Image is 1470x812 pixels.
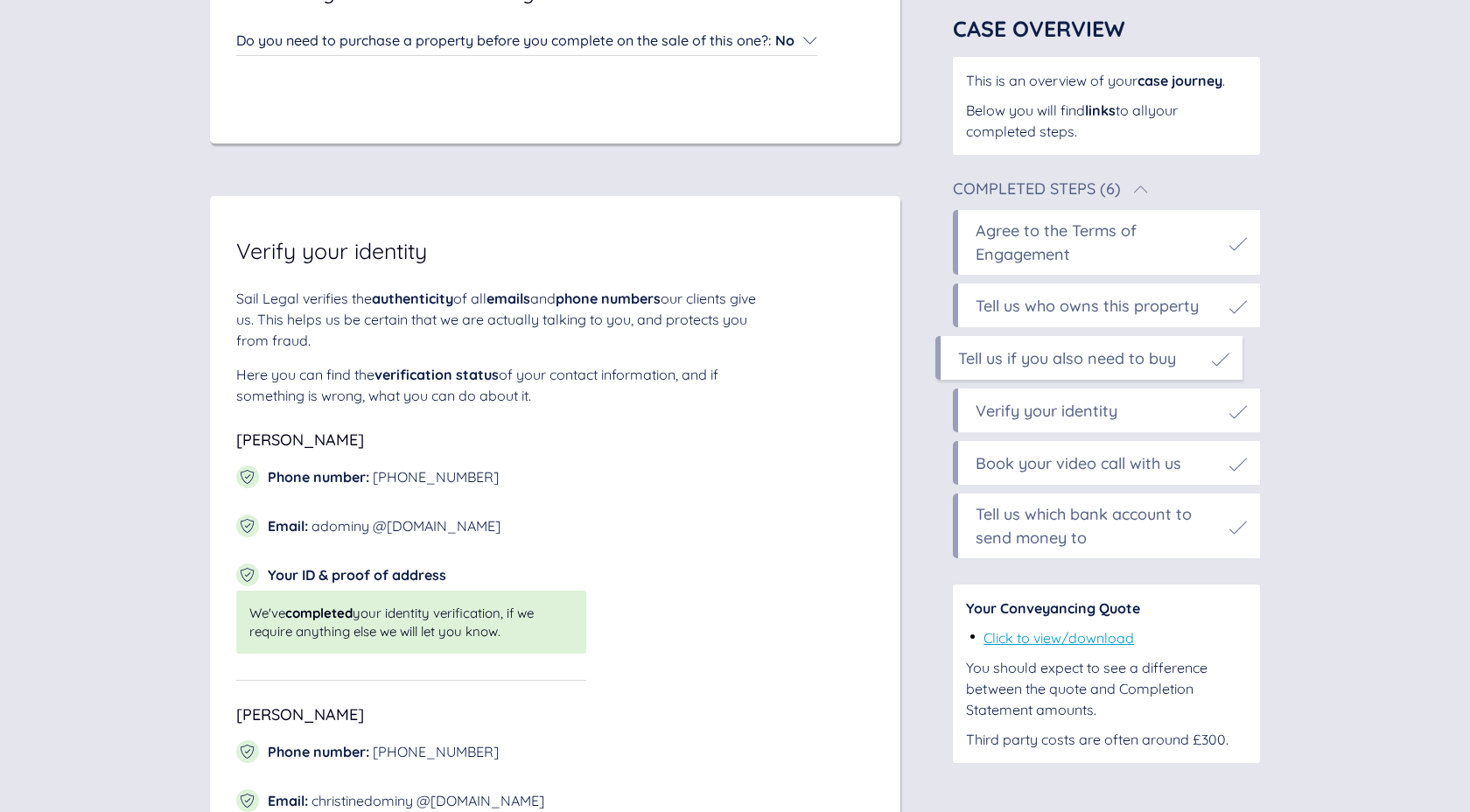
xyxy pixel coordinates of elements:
[236,704,364,724] span: [PERSON_NAME]
[976,219,1221,266] div: Agree to the Terms of Engagement
[966,70,1247,91] div: This is an overview of your .
[372,290,453,307] span: authenticity
[486,290,530,307] span: emails
[236,364,761,406] div: Here you can find the of your contact information, and if something is wrong, what you can do abo...
[556,290,661,307] span: phone numbers
[976,502,1221,549] div: Tell us which bank account to send money to
[236,430,364,450] span: [PERSON_NAME]
[249,604,573,640] span: We've your identity verification, if we require anything else we will let you know.
[976,451,1181,475] div: Book your video call with us
[236,288,761,351] div: Sail Legal verifies the of all and our clients give us. This helps us be certain that we are actu...
[285,605,353,621] span: completed
[268,566,446,584] span: Your ID & proof of address
[966,100,1247,142] div: Below you will find to all your completed steps .
[966,657,1247,720] div: You should expect to see a difference between the quote and Completion Statement amounts.
[775,31,794,49] span: No
[966,599,1140,617] span: Your Conveyancing Quote
[268,466,499,487] div: [PHONE_NUMBER]
[1137,72,1222,89] span: case journey
[374,366,499,383] span: verification status
[268,741,499,762] div: [PHONE_NUMBER]
[966,729,1247,750] div: Third party costs are often around £300.
[958,346,1176,370] div: Tell us if you also need to buy
[268,517,308,535] span: Email :
[268,743,369,760] span: Phone number :
[268,792,308,809] span: Email :
[268,515,500,536] div: adominy @[DOMAIN_NAME]
[1085,101,1116,119] span: links
[953,15,1125,42] span: Case Overview
[976,399,1117,423] div: Verify your identity
[976,294,1199,318] div: Tell us who owns this property
[268,468,369,486] span: Phone number :
[236,240,427,262] span: Verify your identity
[268,790,544,811] div: christinedominy @[DOMAIN_NAME]
[983,629,1134,647] a: Click to view/download
[236,31,771,49] span: Do you need to purchase a property before you complete on the sale of this one? :
[953,181,1121,197] div: Completed Steps (6)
